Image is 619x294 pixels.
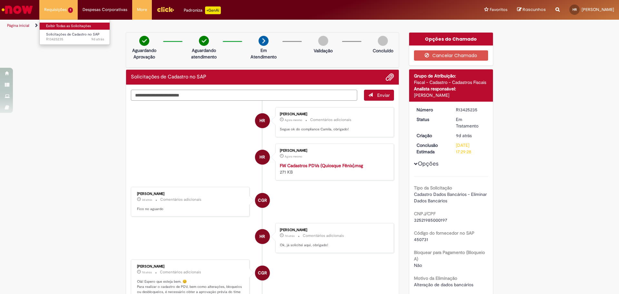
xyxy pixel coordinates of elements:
[414,211,436,217] b: CNPJ/CPF
[260,229,265,244] span: HR
[280,228,387,232] div: [PERSON_NAME]
[414,282,473,288] span: Alteração de dados bancários
[414,73,488,79] div: Grupo de Atribuição:
[258,265,267,281] span: CGR
[412,116,451,123] dt: Status
[255,113,270,128] div: Hugo Alves da Rocha
[285,234,295,238] time: 21/08/2025 14:09:42
[142,270,152,274] span: 7d atrás
[456,142,486,155] div: [DATE] 17:29:28
[280,149,387,153] div: [PERSON_NAME]
[285,155,302,158] span: Agora mesmo
[255,150,270,165] div: Hugo Alves da Rocha
[573,7,577,12] span: HR
[129,47,160,60] p: Aguardando Aprovação
[285,118,302,122] span: Agora mesmo
[310,117,351,123] small: Comentários adicionais
[414,230,475,236] b: Código do fornecedor no SAP
[255,193,270,208] div: Camila Garcia Rafael
[280,162,387,175] div: 271 KB
[91,37,104,42] span: 9d atrás
[160,269,201,275] small: Comentários adicionais
[285,234,295,238] span: 7d atrás
[364,90,394,101] button: Enviar
[184,6,221,14] div: Padroniza
[205,6,221,14] p: +GenAi
[414,79,488,86] div: Fiscal - Cadastro - Cadastros Fiscais
[137,192,244,196] div: [PERSON_NAME]
[280,243,387,248] p: Ok, já solicitei aqui, obrigado!
[582,7,614,12] span: [PERSON_NAME]
[137,207,244,212] p: Fico no aguardo
[160,197,201,202] small: Comentários adicionais
[44,6,67,13] span: Requisições
[414,185,452,191] b: Tipo da Solicitação
[40,23,111,30] a: Exibir Todas as Solicitações
[414,249,485,262] b: Bloquear para Pagamento (Bloqueio A)
[414,217,447,223] span: 32521985000197
[318,36,328,46] img: img-circle-grey.png
[1,3,34,16] img: ServiceNow
[414,92,488,98] div: [PERSON_NAME]
[414,86,488,92] div: Analista responsável:
[314,47,333,54] p: Validação
[456,106,486,113] div: R13425235
[412,106,451,113] dt: Número
[412,132,451,139] dt: Criação
[39,19,110,45] ul: Requisições
[46,37,104,42] span: R13425235
[260,113,265,128] span: HR
[199,36,209,46] img: check-circle-green.png
[255,266,270,280] div: Camila Garcia Rafael
[142,270,152,274] time: 21/08/2025 11:37:33
[137,265,244,269] div: [PERSON_NAME]
[5,20,408,32] ul: Trilhas de página
[280,112,387,116] div: [PERSON_NAME]
[131,90,357,101] textarea: Digite sua mensagem aqui...
[285,118,302,122] time: 27/08/2025 14:33:08
[456,132,486,139] div: 18/08/2025 14:53:35
[412,142,451,155] dt: Conclusão Estimada
[414,262,422,268] span: Não
[414,237,428,242] span: 450731
[46,32,100,37] span: Solicitações de Cadastro no SAP
[248,47,279,60] p: Em Atendimento
[285,155,302,158] time: 27/08/2025 14:32:45
[456,133,472,138] time: 18/08/2025 14:53:35
[40,31,111,43] a: Aberto R13425235 : Solicitações de Cadastro no SAP
[414,191,488,204] span: Cadastro Dados Bancários - Eliminar Dados Bancários
[188,47,220,60] p: Aguardando atendimento
[137,6,147,13] span: More
[260,149,265,165] span: HR
[378,36,388,46] img: img-circle-grey.png
[280,127,387,132] p: Segue ok do compliance Camila, obrigado!
[83,6,127,13] span: Despesas Corporativas
[373,47,393,54] p: Concluído
[523,6,546,13] span: Rascunhos
[377,92,390,98] span: Enviar
[303,233,344,238] small: Comentários adicionais
[131,74,206,80] h2: Solicitações de Cadastro no SAP Histórico de tíquete
[255,229,270,244] div: Hugo Alves da Rocha
[7,23,29,28] a: Página inicial
[157,5,174,14] img: click_logo_yellow_360x200.png
[68,7,73,13] span: 1
[280,163,363,168] a: FW Cadastros PDVs (Quiosque Fênix).msg
[258,193,267,208] span: CGR
[142,198,152,202] span: 3d atrás
[386,73,394,81] button: Adicionar anexos
[456,116,486,129] div: Em Tratamento
[409,33,493,46] div: Opções do Chamado
[414,50,488,61] button: Cancelar Chamado
[414,275,457,281] b: Motivo da Eliminação
[490,6,507,13] span: Favoritos
[456,133,472,138] span: 9d atrás
[517,7,546,13] a: Rascunhos
[259,36,269,46] img: arrow-next.png
[139,36,149,46] img: check-circle-green.png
